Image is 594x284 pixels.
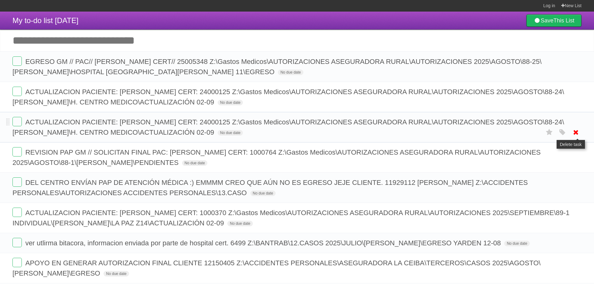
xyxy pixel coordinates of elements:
span: No due date [218,100,243,105]
label: Done [12,87,22,96]
span: No due date [227,221,253,226]
label: Done [12,208,22,217]
label: Done [12,147,22,156]
label: Done [12,238,22,247]
span: ACTUALIZACION PACIENTE: [PERSON_NAME] CERT: 24000125 Z:\Gastos Medicos\AUTORIZACIONES ASEGURADORA... [12,88,564,106]
span: No due date [278,70,303,75]
label: Done [12,177,22,187]
span: No due date [250,190,276,196]
span: REVISION PAP GM // SOLICITAN FINAL PAC: [PERSON_NAME] CERT: 1000764 Z:\Gastos Medicos\AUTORIZACIO... [12,148,541,166]
span: EGRESO GM // PAC// [PERSON_NAME] CERT// 25005348 Z:\Gastos Medicos\AUTORIZACIONES ASEGURADORA RUR... [12,58,542,76]
label: Done [12,56,22,66]
a: SaveThis List [526,14,582,27]
b: This List [553,17,574,24]
span: ACTUALIZACION PACIENTE: [PERSON_NAME] CERT: 24000125 Z:\Gastos Medicos\AUTORIZACIONES ASEGURADORA... [12,118,564,136]
span: ver utlirma bitacora, informacion enviada por parte de hospital cert. 6499 Z:\BANTRAB\12.CASOS 20... [25,239,502,247]
span: No due date [104,271,129,277]
span: ACTUALIZACION PACIENTE: [PERSON_NAME] CERT: 1000370 Z:\Gastos Medicos\AUTORIZACIONES ASEGURADORA ... [12,209,570,227]
span: My to-do list [DATE] [12,16,79,25]
label: Done [12,258,22,267]
label: Star task [543,127,555,137]
label: Done [12,117,22,126]
span: No due date [218,130,243,136]
span: No due date [182,160,207,166]
span: DEL CENTRO ENVÍAN PAP DE ATENCIÓN MÉDICA :) EMMMM CREO QUE AÚN NO ES EGRESO JEJE CLIENTE. 1192911... [12,179,528,197]
span: APOYO EN GENERAR AUTORIZACION FINAL CLIENTE 12150405 Z:\ACCIDENTES PERSONALES\ASEGURADORA LA CEIB... [12,259,541,277]
span: No due date [504,241,529,246]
